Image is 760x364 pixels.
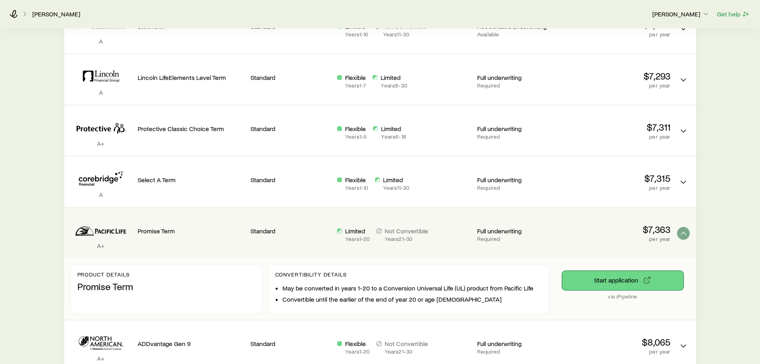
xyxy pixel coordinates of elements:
p: $8,065 [564,336,671,348]
p: per year [564,236,671,242]
p: Convertibility Details [275,271,543,278]
p: A [71,37,131,45]
p: Years 11 - 30 [383,31,426,38]
p: Years 21 - 30 [385,348,428,355]
p: Years 1 - 20 [345,236,370,242]
p: Full underwriting [477,74,557,82]
p: Full underwriting [477,125,557,133]
p: A [71,191,131,199]
p: Required [477,348,557,355]
p: per year [564,348,671,355]
p: Standard [251,125,331,133]
p: Limited [381,74,407,82]
li: May be converted in years 1-20 to a Conversion Universal Life (UL) product from Pacific Life [282,284,543,292]
button: Get help [717,10,750,19]
p: via iPipeline [562,293,683,300]
p: Full underwriting [477,340,557,348]
p: Years 1 - 20 [345,348,370,355]
p: Required [477,236,557,242]
p: Full underwriting [477,176,557,184]
p: Years 11 - 30 [383,185,410,191]
li: Convertible until the earlier of the end of year 20 or age [DEMOGRAPHIC_DATA] [282,295,543,303]
p: Full underwriting [477,227,557,235]
p: A+ [71,242,131,250]
p: per year [564,133,671,140]
p: per year [564,31,671,38]
p: Promise Term [77,281,255,292]
p: Years 6 - 18 [381,133,406,140]
p: Not Convertible [385,227,428,235]
p: A+ [71,139,131,147]
p: A+ [71,354,131,362]
p: Years 1 - 10 [345,185,368,191]
p: Flexible [345,176,368,184]
p: $7,363 [564,224,671,235]
p: Flexible [345,125,367,133]
p: Limited [345,227,370,235]
p: Flexible [345,340,370,348]
p: Years 1 - 7 [345,82,366,89]
p: Standard [251,74,331,82]
p: Lincoln LifeElements Level Term [138,74,245,82]
p: $7,315 [564,173,671,184]
p: Required [477,82,557,89]
p: Years 21 - 30 [385,236,428,242]
p: per year [564,82,671,89]
p: $7,293 [564,70,671,82]
p: Flexible [345,74,366,82]
p: Limited [381,125,406,133]
p: per year [564,185,671,191]
p: [PERSON_NAME] [652,10,710,18]
p: Required [477,185,557,191]
p: A [71,88,131,96]
p: Protective Classic Choice Term [138,125,245,133]
p: Not Convertible [385,340,428,348]
p: Limited [383,176,410,184]
p: Required [477,133,557,140]
p: $7,311 [564,121,671,133]
button: via iPipeline [562,271,683,290]
p: Product details [77,271,255,278]
p: Years 1 - 5 [345,133,367,140]
p: Promise Term [138,227,245,235]
p: Years 1 - 10 [345,31,368,38]
p: Standard [251,340,331,348]
p: Standard [251,227,331,235]
p: ADDvantage Gen 9 [138,340,245,348]
p: Standard [251,176,331,184]
a: [PERSON_NAME] [32,10,81,18]
p: Select A Term [138,176,245,184]
p: Years 8 - 30 [381,82,407,89]
p: Available [477,31,557,38]
button: [PERSON_NAME] [652,10,710,19]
